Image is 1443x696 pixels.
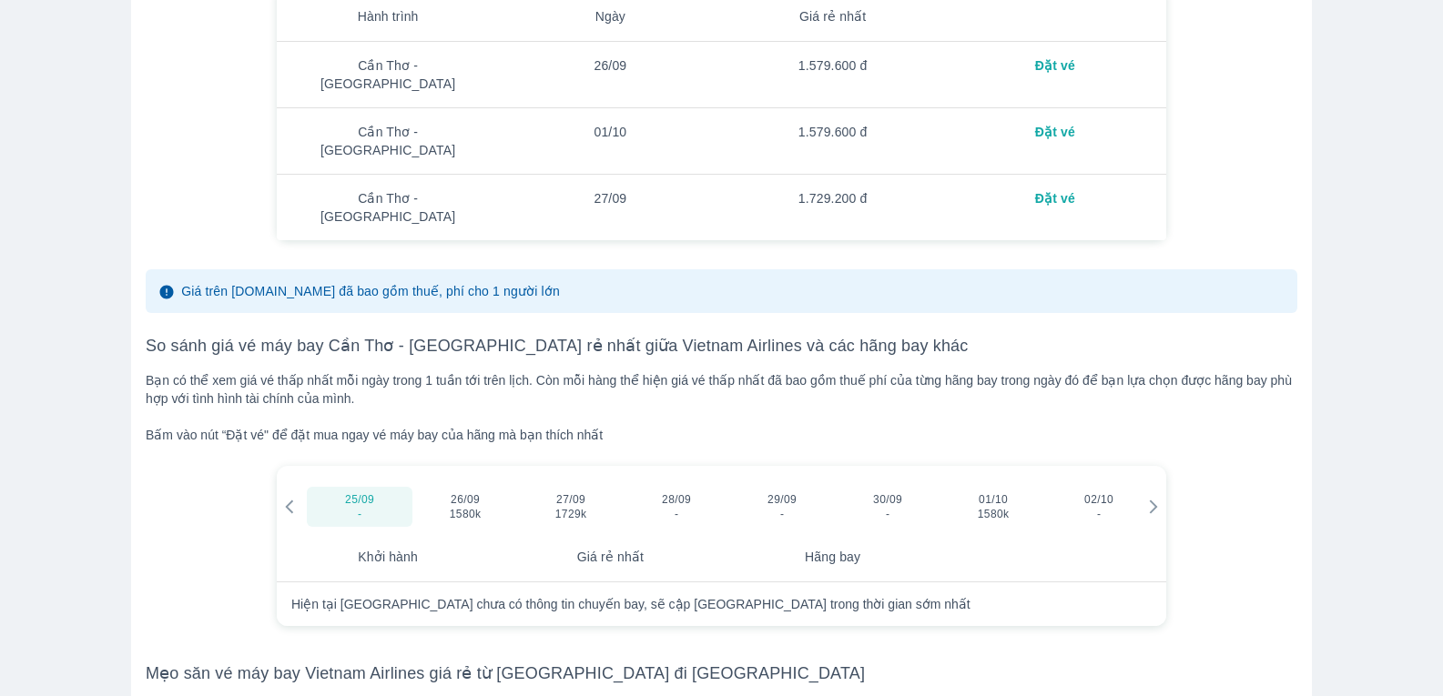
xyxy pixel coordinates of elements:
span: - [1061,507,1136,521]
table: simple table [277,533,1166,626]
td: Cần Thơ - [GEOGRAPHIC_DATA] [277,175,499,240]
span: 01/10 [979,492,1008,507]
p: Giá trên [DOMAIN_NAME] đã bao gồm thuế, phí cho 1 người lớn [181,282,560,300]
div: Đặt vé [959,189,1152,207]
div: 1.579.600 đ [737,123,930,141]
td: 27/09 [499,175,721,240]
span: 1580k [427,507,503,521]
span: 1729k [533,507,608,521]
span: - [849,507,925,521]
th: Hãng bay [722,533,944,582]
span: 26/09 [451,492,480,507]
th: Giá rẻ nhất [499,533,721,582]
div: Hiện tại [GEOGRAPHIC_DATA] chưa có thông tin chuyến bay, sẽ cập [GEOGRAPHIC_DATA] trong thời gian... [291,597,1152,611]
span: 29/09 [767,492,797,507]
span: 25/09 [345,492,374,507]
span: 27/09 [556,492,585,507]
div: Đặt vé [959,123,1152,141]
div: Bạn có thể xem giá vé thấp nhất mỗi ngày trong 1 tuần tới trên lịch. Còn mỗi hàng thể hiện giá vé... [146,371,1297,444]
span: 28/09 [662,492,691,507]
h3: Mẹo săn vé máy bay Vietnam Airlines giá rẻ từ [GEOGRAPHIC_DATA] đi [GEOGRAPHIC_DATA] [146,662,1297,684]
span: - [321,507,397,521]
h3: So sánh giá vé máy bay Cần Thơ - [GEOGRAPHIC_DATA] rẻ nhất giữa Vietnam Airlines và các hãng bay ... [146,335,1297,357]
td: 01/10 [499,108,721,175]
div: 1.729.200 đ [737,189,930,207]
th: Khởi hành [277,533,499,582]
td: Cần Thơ - [GEOGRAPHIC_DATA] [277,42,499,108]
td: 26/09 [499,42,721,108]
span: - [638,507,714,521]
td: Cần Thơ - [GEOGRAPHIC_DATA] [277,108,499,175]
span: 1580k [955,507,1031,521]
span: 02/10 [1084,492,1113,507]
span: 30/09 [873,492,902,507]
div: 1.579.600 đ [737,56,930,75]
span: - [744,507,819,521]
div: Đặt vé [959,56,1152,75]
